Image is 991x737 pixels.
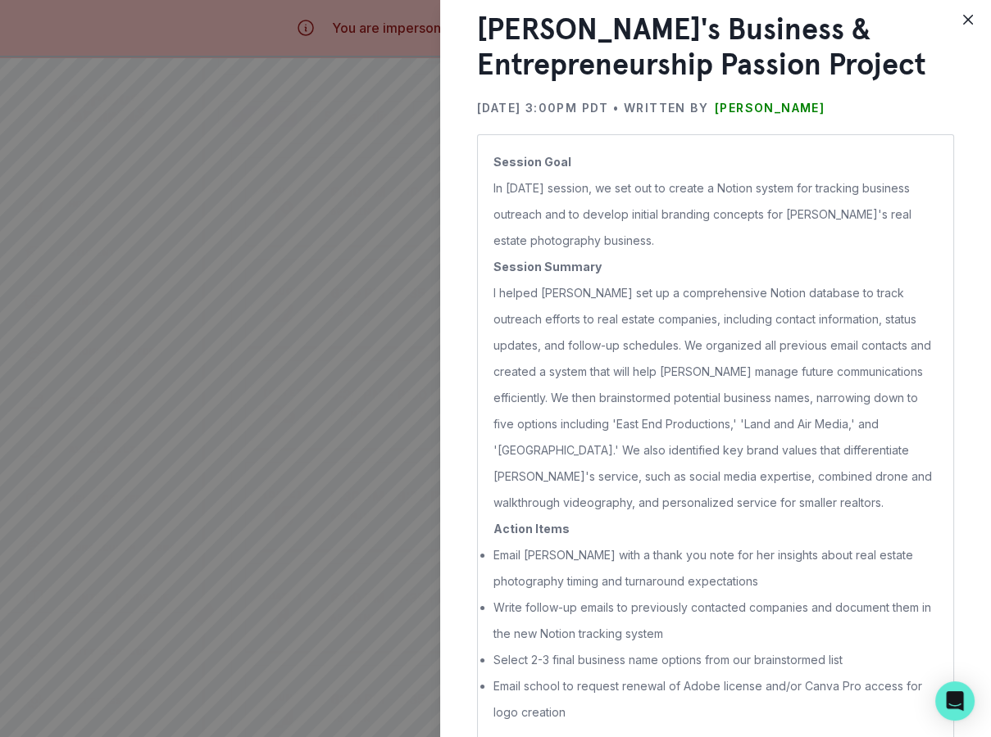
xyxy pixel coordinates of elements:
[477,95,708,121] p: [DATE] 3:00PM PDT • Written by
[935,681,975,721] div: Open Intercom Messenger
[493,647,938,673] li: Select 2-3 final business name options from our brainstormed list
[493,673,938,726] li: Email school to request renewal of Adobe license and/or Canva Pro access for logo creation
[477,11,954,82] h3: [PERSON_NAME]'s Business & Entrepreneurship Passion Project
[493,522,570,536] b: Action Items
[493,280,938,516] p: I helped [PERSON_NAME] set up a comprehensive Notion database to track outreach efforts to real e...
[493,595,938,647] li: Write follow-up emails to previously contacted companies and document them in the new Notion trac...
[493,260,602,274] b: Session Summary
[493,155,571,169] b: Session Goal
[715,95,825,121] p: [PERSON_NAME]
[955,7,981,33] button: Close
[493,542,938,595] li: Email [PERSON_NAME] with a thank you note for her insights about real estate photography timing a...
[493,175,938,254] p: In [DATE] session, we set out to create a Notion system for tracking business outreach and to dev...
